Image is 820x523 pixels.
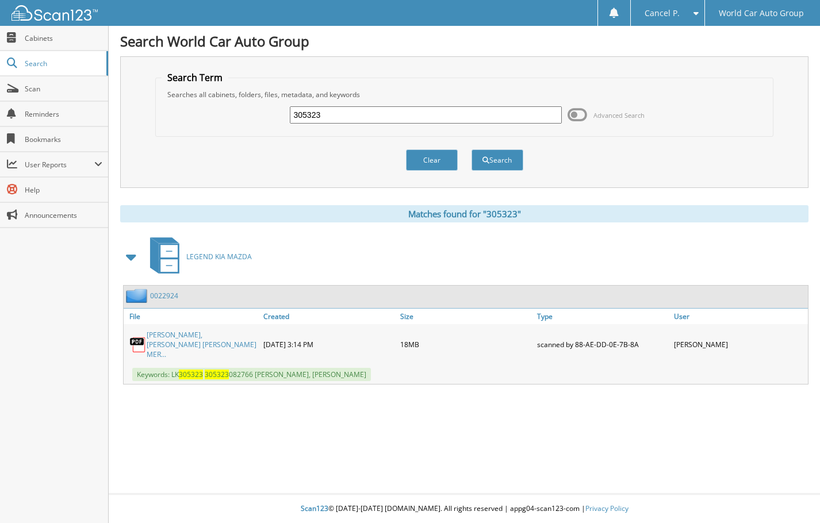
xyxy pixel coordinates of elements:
a: User [671,309,808,324]
a: Type [534,309,671,324]
span: Cabinets [25,33,102,43]
span: Scan [25,84,102,94]
img: PDF.png [129,336,147,353]
div: [DATE] 3:14 PM [260,327,397,362]
span: Search [25,59,101,68]
span: Keywords: LK 082766 [PERSON_NAME], [PERSON_NAME] [132,368,371,381]
iframe: Chat Widget [762,468,820,523]
span: 305323 [179,370,203,379]
span: Scan123 [301,503,328,513]
a: [PERSON_NAME], [PERSON_NAME] [PERSON_NAME] MER... [147,330,258,359]
img: scan123-logo-white.svg [12,5,98,21]
button: Clear [406,149,458,171]
a: Created [260,309,397,324]
h1: Search World Car Auto Group [120,32,808,51]
a: LEGEND KIA MAZDA [143,234,252,279]
span: LEGEND KIA MAZDA [186,252,252,261]
a: Size [397,309,534,324]
div: scanned by 88-AE-DD-0E-7B-8A [534,327,671,362]
span: 305323 [205,370,229,379]
span: Reminders [25,109,102,119]
div: [PERSON_NAME] [671,327,808,362]
button: Search [472,149,523,171]
span: Bookmarks [25,134,102,144]
div: Matches found for "305323" [120,205,808,222]
a: 0022924 [150,291,178,301]
div: 18MB [397,327,534,362]
a: File [124,309,260,324]
img: folder2.png [126,289,150,303]
div: Searches all cabinets, folders, files, metadata, and keywords [162,90,767,99]
span: World Car Auto Group [719,10,804,17]
span: Announcements [25,210,102,220]
span: User Reports [25,160,94,170]
span: Advanced Search [593,111,645,120]
a: Privacy Policy [585,503,629,513]
span: Help [25,185,102,195]
legend: Search Term [162,71,228,84]
span: Cancel P. [645,10,680,17]
div: © [DATE]-[DATE] [DOMAIN_NAME]. All rights reserved | appg04-scan123-com | [109,495,820,523]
